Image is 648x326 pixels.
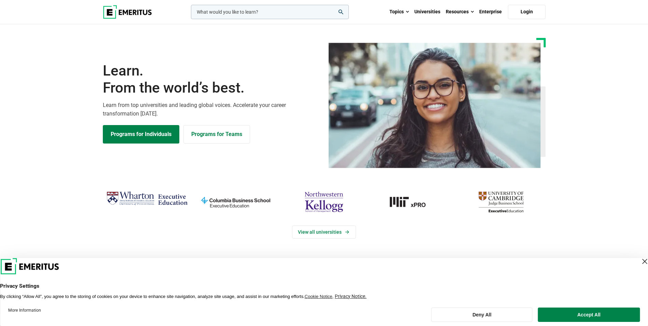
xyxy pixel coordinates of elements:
a: MIT-xPRO [372,189,453,215]
p: Learn from top universities and leading global voices. Accelerate your career transformation [DATE]. [103,101,320,118]
a: View Universities [292,226,356,239]
h1: Learn. [103,62,320,97]
a: Explore for Business [183,125,250,144]
img: columbia-business-school [195,189,276,215]
img: MIT xPRO [372,189,453,215]
img: Learn from the world's best [329,43,541,168]
input: woocommerce-product-search-field-0 [191,5,349,19]
img: northwestern-kellogg [283,189,365,215]
a: Login [508,5,546,19]
span: From the world’s best. [103,79,320,96]
img: cambridge-judge-business-school [460,189,542,215]
a: Explore Programs [103,125,179,144]
img: Wharton Executive Education [106,189,188,209]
